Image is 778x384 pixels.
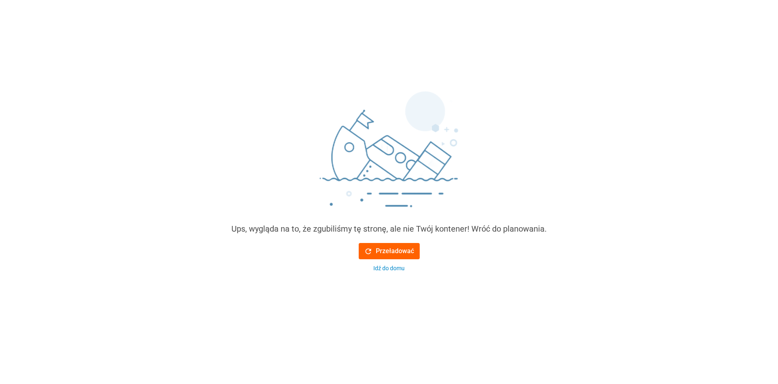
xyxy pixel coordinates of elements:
button: Przeładować [359,243,420,259]
img: sinking_ship.png [267,88,511,223]
font: Idź do domu [373,265,405,271]
font: Ups, wygląda na to, że zgubiliśmy tę stronę, ale nie Twój kontener! Wróć do planowania. [231,224,547,234]
button: Idź do domu [359,264,420,273]
font: Przeładować [376,247,414,255]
